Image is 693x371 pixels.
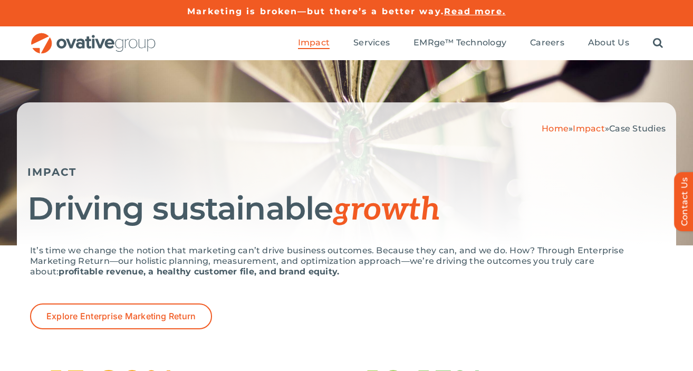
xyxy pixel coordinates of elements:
span: About Us [588,37,629,48]
strong: profitable revenue, a healthy customer file, and brand equity. [59,267,339,277]
span: Careers [530,37,564,48]
span: Case Studies [609,123,666,134]
span: EMRge™ Technology [413,37,506,48]
a: Explore Enterprise Marketing Return [30,303,212,329]
h1: Driving sustainable [27,192,666,227]
p: It’s time we change the notion that marketing can’t drive business outcomes. Because they can, an... [30,245,663,277]
a: Marketing is broken—but there’s a better way. [187,6,444,16]
a: Search [653,37,663,49]
h5: IMPACT [27,166,666,178]
a: EMRge™ Technology [413,37,506,49]
a: Read more. [444,6,506,16]
a: Careers [530,37,564,49]
span: Impact [298,37,330,48]
a: Impact [573,123,604,134]
a: Home [542,123,569,134]
span: » » [542,123,666,134]
span: growth [333,191,440,229]
a: About Us [588,37,629,49]
a: OG_Full_horizontal_RGB [30,32,157,42]
span: Explore Enterprise Marketing Return [46,311,196,321]
nav: Menu [298,26,663,60]
a: Impact [298,37,330,49]
span: Services [353,37,390,48]
a: Services [353,37,390,49]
